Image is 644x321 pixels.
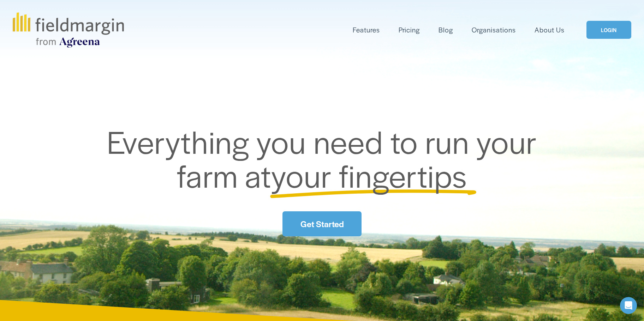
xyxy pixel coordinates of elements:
a: About Us [535,24,565,36]
img: fieldmargin.com [13,12,124,48]
a: Organisations [472,24,516,36]
span: Everything you need to run your farm at [107,119,544,197]
span: your fingertips [271,153,467,197]
a: Pricing [399,24,420,36]
span: Features [353,25,380,35]
div: Open Intercom Messenger [620,297,637,314]
a: folder dropdown [353,24,380,36]
a: LOGIN [586,21,631,39]
a: Get Started [282,211,362,236]
a: Blog [439,24,453,36]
